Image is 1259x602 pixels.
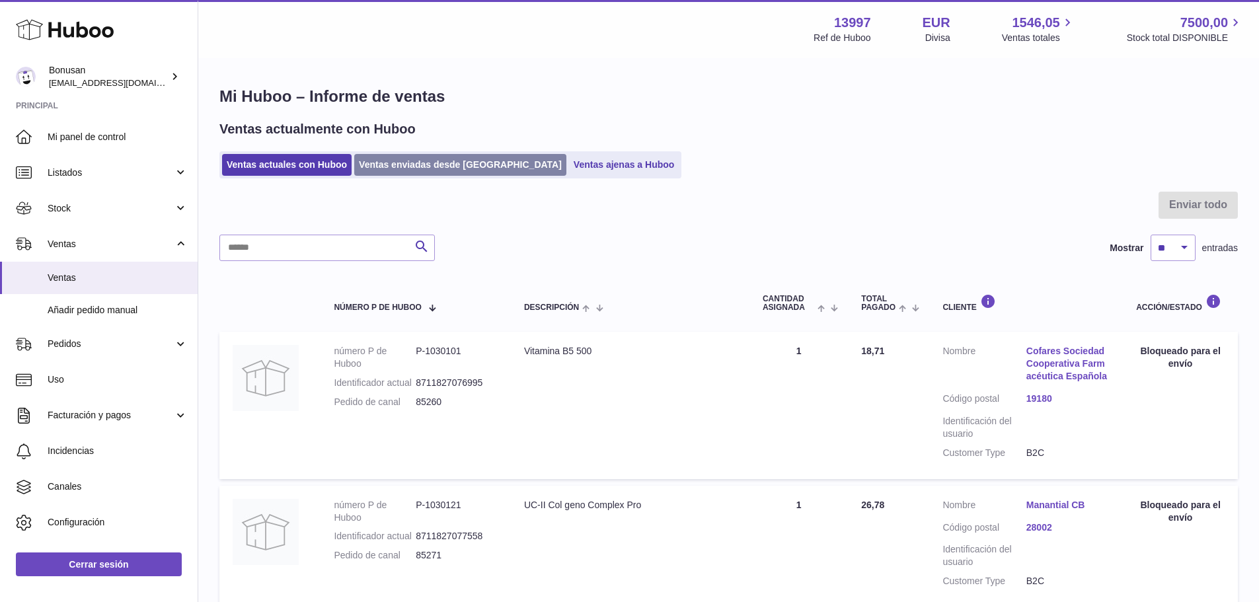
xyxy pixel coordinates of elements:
[49,77,194,88] span: [EMAIL_ADDRESS][DOMAIN_NAME]
[524,303,579,312] span: Descripción
[1026,345,1110,383] a: Cofares Sociedad Cooperativa Farmacéutica Española
[1136,294,1225,312] div: Acción/Estado
[48,516,188,529] span: Configuración
[942,543,1026,568] dt: Identificación del usuario
[1110,242,1143,254] label: Mostrar
[48,304,188,317] span: Añadir pedido manual
[48,445,188,457] span: Incidencias
[233,345,299,411] img: no-photo.jpg
[219,86,1238,107] h1: Mi Huboo – Informe de ventas
[834,14,871,32] strong: 13997
[334,499,416,524] dt: número P de Huboo
[48,202,174,215] span: Stock
[416,377,498,389] dd: 8711827076995
[48,338,174,350] span: Pedidos
[749,332,848,478] td: 1
[219,120,416,138] h2: Ventas actualmente con Huboo
[1136,499,1225,524] div: Bloqueado para el envío
[1002,14,1075,44] a: 1546,05 Ventas totales
[942,499,1026,515] dt: Nombre
[416,530,498,543] dd: 8711827077558
[334,549,416,562] dt: Pedido de canal
[763,295,814,312] span: Cantidad ASIGNADA
[48,131,188,143] span: Mi panel de control
[48,167,174,179] span: Listados
[942,294,1110,312] div: Cliente
[923,14,950,32] strong: EUR
[416,396,498,408] dd: 85260
[16,552,182,576] a: Cerrar sesión
[942,447,1026,459] dt: Customer Type
[48,480,188,493] span: Canales
[1026,499,1110,511] a: Manantial CB
[1026,447,1110,459] dd: B2C
[334,303,421,312] span: número P de Huboo
[1127,14,1243,44] a: 7500,00 Stock total DISPONIBLE
[233,499,299,565] img: no-photo.jpg
[942,575,1026,587] dt: Customer Type
[48,238,174,250] span: Ventas
[861,295,896,312] span: Total pagado
[49,64,168,89] div: Bonusan
[334,345,416,370] dt: número P de Huboo
[16,67,36,87] img: internalAdmin-13997@internal.huboo.com
[524,499,736,511] div: UC-II Col geno Complex Pro
[416,499,498,524] dd: P-1030121
[1026,521,1110,534] a: 28002
[334,530,416,543] dt: Identificador actual
[1136,345,1225,370] div: Bloqueado para el envío
[416,345,498,370] dd: P-1030101
[1202,242,1238,254] span: entradas
[1180,14,1228,32] span: 7500,00
[1026,575,1110,587] dd: B2C
[1002,32,1075,44] span: Ventas totales
[942,345,1026,386] dt: Nombre
[222,154,352,176] a: Ventas actuales con Huboo
[1012,14,1059,32] span: 1546,05
[861,500,884,510] span: 26,78
[942,521,1026,537] dt: Código postal
[334,396,416,408] dt: Pedido de canal
[354,154,566,176] a: Ventas enviadas desde [GEOGRAPHIC_DATA]
[861,346,884,356] span: 18,71
[1127,32,1243,44] span: Stock total DISPONIBLE
[814,32,870,44] div: Ref de Huboo
[48,272,188,284] span: Ventas
[48,373,188,386] span: Uso
[1026,393,1110,405] a: 19180
[334,377,416,389] dt: Identificador actual
[48,409,174,422] span: Facturación y pagos
[925,32,950,44] div: Divisa
[942,393,1026,408] dt: Código postal
[942,415,1026,440] dt: Identificación del usuario
[524,345,736,357] div: Vitamina B5 500
[569,154,679,176] a: Ventas ajenas a Huboo
[416,549,498,562] dd: 85271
